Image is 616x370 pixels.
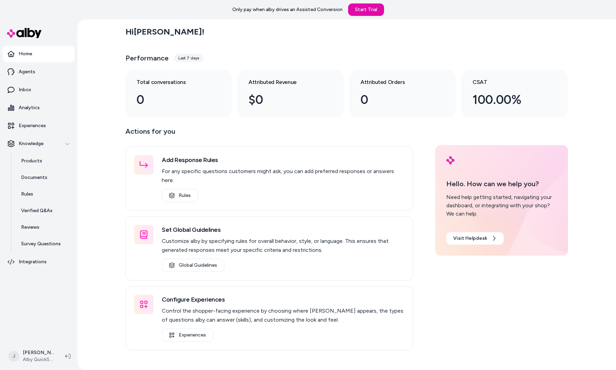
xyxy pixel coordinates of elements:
h3: Attributed Orders [361,78,434,86]
p: Home [19,50,32,57]
a: Home [3,46,75,62]
p: For any specific questions customers might ask, you can add preferred responses or answers here. [162,167,404,185]
p: Knowledge [19,140,44,147]
a: Experiences [3,117,75,134]
a: CSAT 100.00% [461,70,568,117]
p: Documents [21,174,47,181]
p: Survey Questions [21,240,61,247]
p: Only pay when alby drives an Assisted Conversion [232,6,343,13]
h3: Attributed Revenue [249,78,322,86]
p: Analytics [19,104,40,111]
img: alby Logo [7,28,41,38]
p: Rules [21,191,33,198]
a: Analytics [3,99,75,116]
h2: Hi [PERSON_NAME] ! [125,27,204,37]
h3: Set Global Guidelines [162,225,404,235]
p: Agents [19,68,35,75]
h3: CSAT [473,78,546,86]
a: Experiences [162,329,213,342]
p: Hello. How can we help you? [446,179,557,189]
h3: Configure Experiences [162,295,404,304]
a: Agents [3,64,75,80]
a: Total conversations 0 [125,70,232,117]
div: Need help getting started, navigating your dashboard, or integrating with your shop? We can help. [446,193,557,218]
a: Start Trial [348,3,384,16]
p: Verified Q&As [21,207,53,214]
a: Reviews [14,219,75,236]
h3: Performance [125,53,169,63]
a: Global Guidelines [162,259,224,272]
a: Rules [162,189,198,202]
a: Attributed Orders 0 [349,70,456,117]
a: Integrations [3,254,75,270]
p: Integrations [19,258,47,265]
img: alby Logo [446,156,455,164]
a: Verified Q&As [14,202,75,219]
div: $0 [249,91,322,109]
p: Reviews [21,224,39,231]
a: Survey Questions [14,236,75,252]
p: Customize alby by specifying rules for overall behavior, style, or language. This ensures that ge... [162,237,404,255]
div: 0 [137,91,210,109]
p: Products [21,158,42,164]
span: J [8,351,19,362]
div: 0 [361,91,434,109]
a: Visit Helpdesk [446,232,504,245]
p: Actions for you [125,126,413,142]
p: [PERSON_NAME] [23,349,54,356]
p: Control the shopper-facing experience by choosing where [PERSON_NAME] appears, the types of quest... [162,306,404,324]
button: J[PERSON_NAME]Alby QuickStart Store [4,345,59,367]
span: Alby QuickStart Store [23,356,54,363]
a: Attributed Revenue $0 [237,70,344,117]
div: Last 7 days [174,54,203,62]
h3: Add Response Rules [162,155,404,165]
div: 100.00% [473,91,546,109]
h3: Total conversations [137,78,210,86]
a: Products [14,153,75,169]
a: Inbox [3,82,75,98]
p: Inbox [19,86,31,93]
a: Documents [14,169,75,186]
p: Experiences [19,122,46,129]
button: Knowledge [3,135,75,152]
a: Rules [14,186,75,202]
